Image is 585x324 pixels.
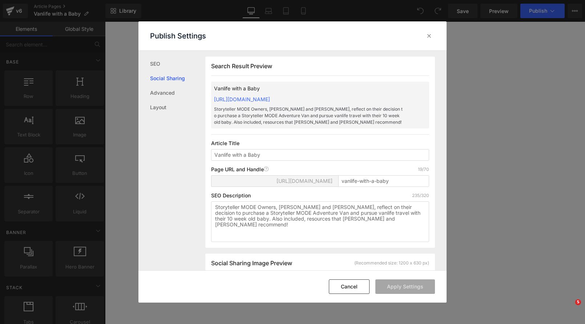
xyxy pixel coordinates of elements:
[211,62,272,70] span: Search Result Preview
[560,299,578,317] iframe: Intercom live chat
[211,193,251,198] p: SEO Description
[150,71,205,86] a: Social Sharing
[150,32,206,40] p: Publish Settings
[211,140,429,146] p: Article Title
[412,193,429,198] p: 235/320
[418,167,429,172] p: 19/70
[354,260,429,266] div: (Recommended size: 1200 x 630 px)
[575,299,581,305] span: 5
[277,178,332,184] span: [URL][DOMAIN_NAME]
[211,167,269,172] p: Page URL and Handle
[375,279,435,294] button: Apply Settings
[211,149,429,161] input: Enter your page title...
[214,85,403,93] p: Vanlife with a Baby
[150,86,205,100] a: Advanced
[214,106,403,126] p: Storyteller MODE Owners, [PERSON_NAME] and [PERSON_NAME], reflect on their decision to purchase a...
[329,279,370,294] button: Cancel
[150,57,205,71] a: SEO
[338,175,429,187] input: Enter article title...
[150,100,205,115] a: Layout
[211,259,292,267] span: Social Sharing Image Preview
[214,96,270,102] a: [URL][DOMAIN_NAME]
